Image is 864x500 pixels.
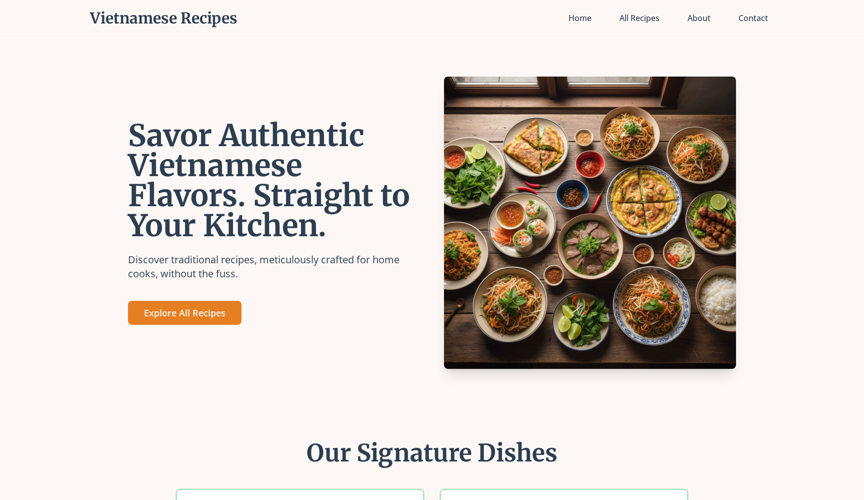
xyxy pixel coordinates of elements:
p: Discover traditional recipes, meticulously crafted for home cooks, without the fuss. [128,253,416,281]
h1: Savor Authentic Vietnamese Flavors. Straight to Your Kitchen. [128,121,420,241]
a: Home [562,8,597,28]
a: Contact [732,8,774,28]
a: About [681,8,716,28]
a: Explore All Recipes [128,301,241,325]
img: Vibrant spread of Vietnamese dishes on rustic wooden table [444,77,736,369]
a: All Recipes [613,8,665,28]
h2: Our Signature Dishes [160,441,704,465]
a: Vietnamese Recipes [90,9,237,27]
